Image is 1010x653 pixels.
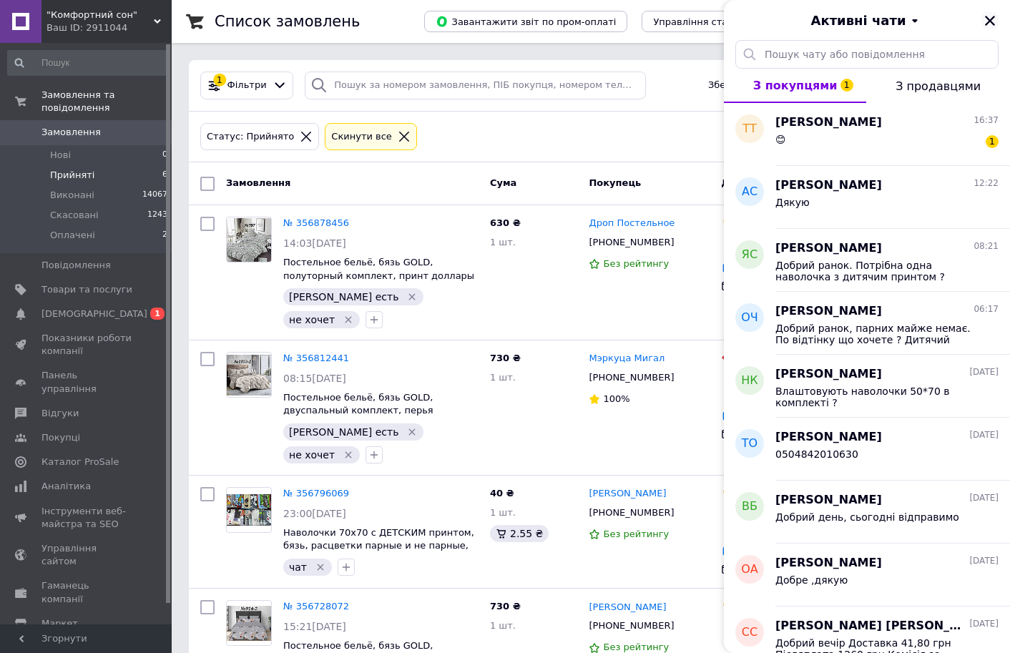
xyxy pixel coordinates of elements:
span: 1 шт. [490,372,516,383]
span: З покупцями [753,79,838,92]
div: [PHONE_NUMBER] [586,617,677,635]
span: Управління статусами [653,16,763,27]
span: 14067 [142,189,167,202]
span: Доставка та оплата [721,177,827,188]
div: 1 [213,74,226,87]
span: [PERSON_NAME] [775,303,882,320]
span: Прийняті [50,169,94,182]
span: ВБ [742,499,757,515]
span: Товари та послуги [41,283,132,296]
span: 630 ₴ [490,217,521,228]
span: Маркет [41,617,78,630]
span: Повідомлення [41,259,111,272]
span: 08:15[DATE] [283,373,346,384]
div: [PHONE_NUMBER] [586,233,677,252]
span: 1 [150,308,165,320]
span: Управління сайтом [41,542,132,568]
span: [DATE] [969,492,999,504]
span: 1243 [147,209,167,222]
span: Влаштовують наволочки 50*70 в комплекті ? [775,386,979,408]
span: Показники роботи компанії [41,332,132,358]
span: 6 [162,169,167,182]
span: Добрий ранок, парних майже немає. По відтінку що хочете ? Дитячий принт не підійде ? [775,323,979,345]
svg: Видалити мітку [406,291,418,303]
img: Фото товару [227,606,271,641]
span: Аналітика [41,480,91,493]
span: 2 [162,229,167,242]
span: Інструменти веб-майстра та SEO [41,505,132,531]
span: Гаманець компанії [41,579,132,605]
a: Фото товару [226,487,272,533]
span: З продавцями [896,79,981,93]
span: [DATE] [969,618,999,630]
button: НК[PERSON_NAME][DATE]Влаштовують наволочки 50*70 в комплекті ? [724,355,1010,418]
span: 15:21[DATE] [283,621,346,632]
span: Фільтри [227,79,267,92]
input: Пошук чату або повідомлення [735,40,999,69]
span: Замовлення [226,177,290,188]
a: Дроп Постельное [589,217,675,230]
span: ОЧ [741,310,758,326]
h1: Список замовлень [215,13,360,30]
span: 08:21 [974,240,999,252]
span: [PERSON_NAME] [775,555,882,571]
span: [PERSON_NAME] [775,492,882,509]
span: [PERSON_NAME] [775,240,882,257]
span: Cума [490,177,516,188]
span: Замовлення [41,126,101,139]
span: Без рейтингу [603,642,669,652]
span: [PERSON_NAME] есть [289,426,398,438]
a: Фото товару [226,600,272,646]
span: ОА [741,561,758,578]
a: Мэркуца Мигал [589,352,665,365]
a: Наволочки 70х70 с ДЕТСКИМ принтом, бязь, расцветки парные и не парные, разноцветные, распродажа с... [283,527,474,564]
span: не хочет [289,314,335,325]
span: Нові [50,149,71,162]
a: [PERSON_NAME] [589,487,666,501]
span: [DATE] [969,429,999,441]
a: Фото товару [226,352,272,398]
div: Статус: Прийнято [204,129,297,144]
button: Активні чати [764,11,970,30]
button: ТО[PERSON_NAME][DATE]0504842010630 [724,418,1010,481]
span: 23:00[DATE] [283,508,346,519]
span: Добрий ранок. Потрібна одна наволочка з дитячим принтом ? [775,260,979,283]
a: [PERSON_NAME] [589,601,666,614]
div: [PHONE_NUMBER] [586,368,677,387]
button: ОА[PERSON_NAME][DATE]Добре ,дякую [724,544,1010,607]
span: Завантажити звіт по пром-оплаті [436,15,616,28]
span: 😊 [775,134,786,145]
span: Виконані [50,189,94,202]
span: 730 ₴ [490,601,521,612]
span: 40 ₴ [490,488,514,499]
a: Фото товару [226,217,272,262]
div: Ваш ID: 2911044 [46,21,172,34]
span: [PERSON_NAME] [775,429,882,446]
span: [DATE] [969,555,999,567]
input: Пошук [7,50,169,76]
a: Постельное бельё, бязь GOLD, полуторный комплект, принт доллары [283,257,474,281]
span: Без рейтингу [603,258,669,269]
span: [DEMOGRAPHIC_DATA] [41,308,147,320]
span: НК [741,373,757,389]
span: Панель управління [41,369,132,395]
span: Замовлення та повідомлення [41,89,172,114]
span: 0504842010630 [775,448,858,460]
button: ВБ[PERSON_NAME][DATE]Добрий день, сьогодні відправимо [724,481,1010,544]
span: не хочет [289,449,335,461]
a: № 356796069 [283,488,349,499]
span: 06:17 [974,303,999,315]
a: Постельное бельё, бязь GOLD, двуспальный комплект, перья компаньон [283,392,433,429]
button: З продавцями [866,69,1010,103]
a: № 356878456 [283,217,349,228]
button: Управління статусами [642,11,774,32]
span: [PERSON_NAME] [PERSON_NAME] [775,618,966,634]
svg: Видалити мітку [406,426,418,438]
span: ТТ [742,121,757,137]
div: [PHONE_NUMBER] [586,504,677,522]
span: АС [742,184,757,200]
span: 12:22 [974,177,999,190]
img: Фото товару [227,494,271,526]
